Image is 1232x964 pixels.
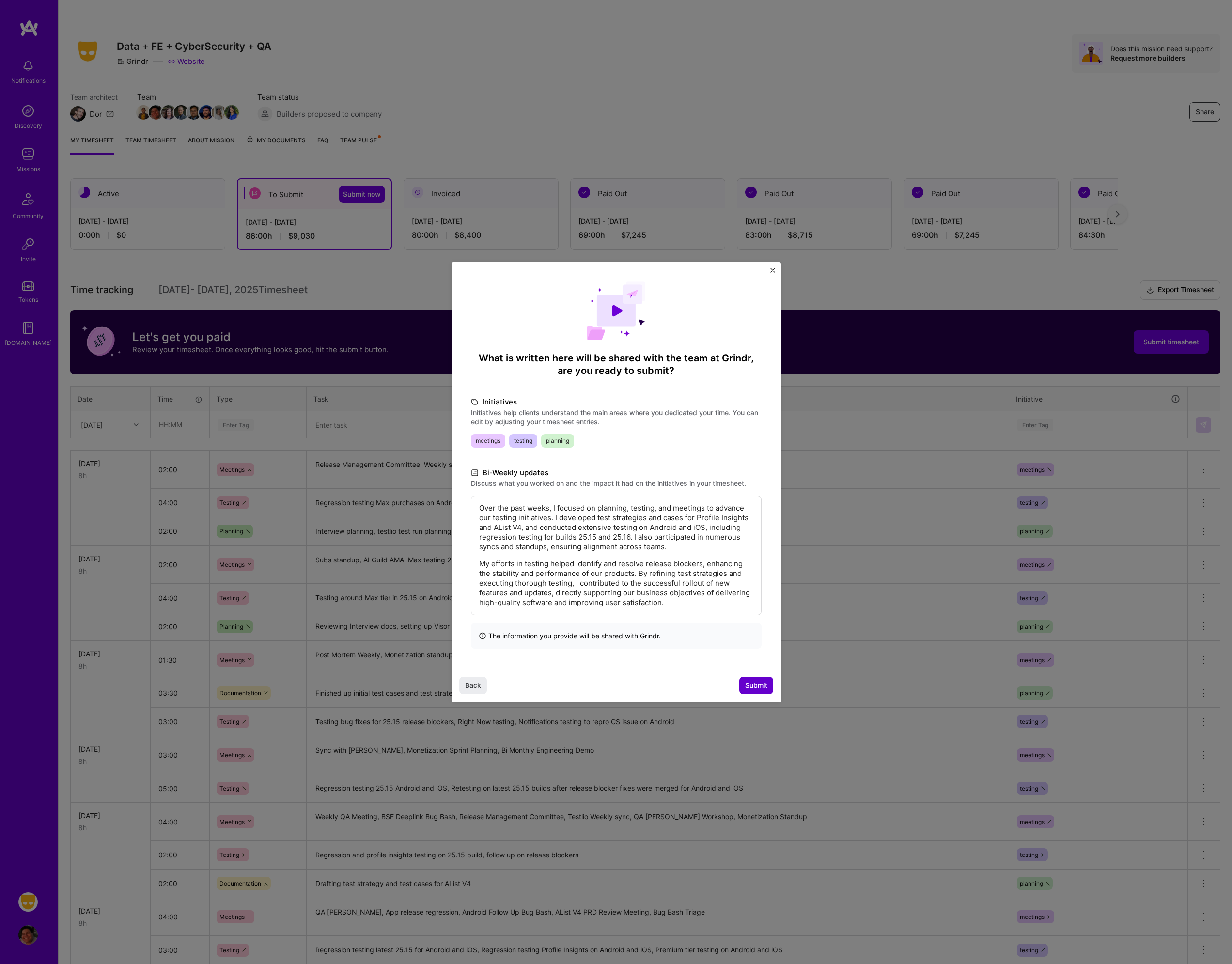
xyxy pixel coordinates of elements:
[770,268,775,278] button: Close
[587,281,646,340] img: Demo day
[509,434,537,448] span: testing
[471,396,762,408] label: Initiatives
[479,631,486,641] i: icon InfoBlack
[471,434,505,448] span: meetings
[739,677,773,694] button: Submit
[459,677,487,694] button: Back
[471,623,762,649] div: The information you provide will be shared with Grindr .
[479,503,753,552] p: Over the past weeks, I focused on planning, testing, and meetings to advance our testing initiati...
[541,434,574,448] span: planning
[465,681,481,690] span: Back
[745,681,767,690] span: Submit
[471,467,479,479] i: icon DocumentBlack
[471,397,479,408] i: icon TagBlack
[479,559,753,607] p: My efforts in testing helped identify and resolve release blockers, enhancing the stability and p...
[471,408,762,426] label: Initiatives help clients understand the main areas where you dedicated your time. You can edit by...
[471,467,762,479] label: Bi-Weekly updates
[471,352,762,377] h4: What is written here will be shared with the team at Grindr , are you ready to submit?
[471,479,762,488] label: Discuss what you worked on and the impact it had on the initiatives in your timesheet.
